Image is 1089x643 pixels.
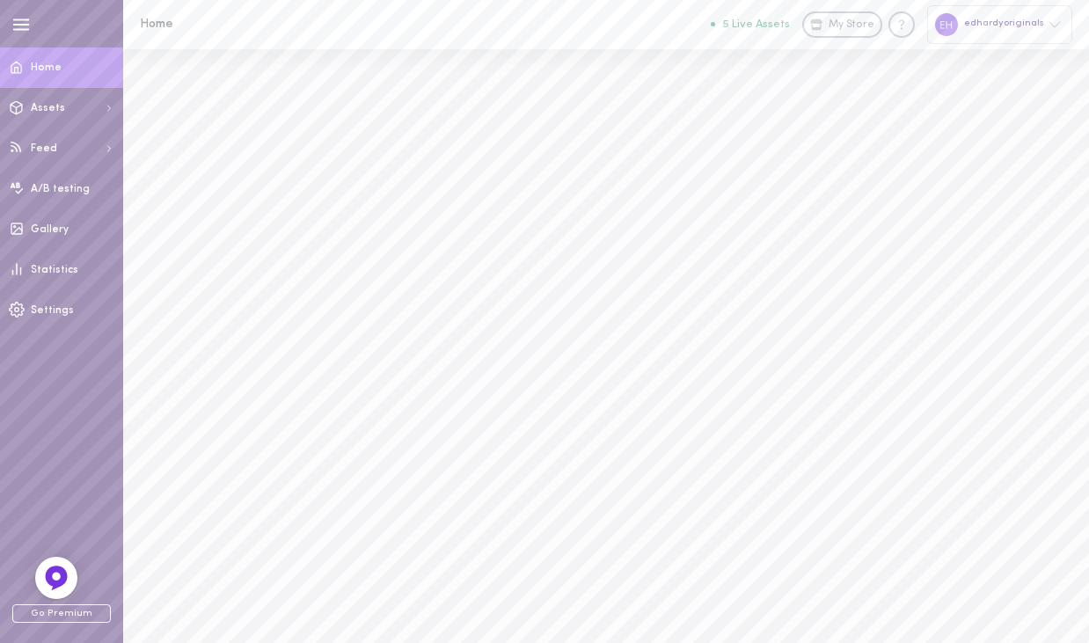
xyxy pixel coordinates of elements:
[31,224,69,235] span: Gallery
[31,103,65,113] span: Assets
[31,143,57,154] span: Feed
[12,604,111,623] span: Go Premium
[140,18,430,31] h1: Home
[43,565,69,591] img: Feedback Button
[802,11,882,38] a: My Store
[31,265,78,275] span: Statistics
[711,18,802,31] a: 5 Live Assets
[927,5,1072,43] div: edhardyoriginals
[711,18,790,30] button: 5 Live Assets
[888,11,915,38] div: Knowledge center
[31,184,90,194] span: A/B testing
[829,18,874,33] span: My Store
[31,62,62,73] span: Home
[31,305,74,316] span: Settings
